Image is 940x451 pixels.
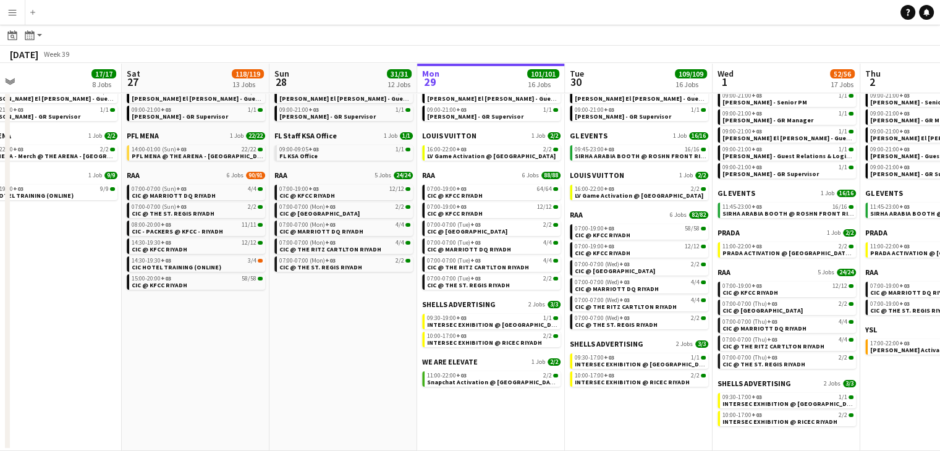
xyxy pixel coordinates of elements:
[176,185,187,193] span: +03
[870,243,910,250] span: 11:00-22:00
[127,171,140,180] span: RAA
[718,228,740,237] span: PRADA
[827,229,840,237] span: 1 Job
[274,131,337,140] span: FL Staff KSA Office
[870,164,910,171] span: 09:00-21:00
[427,245,511,253] span: CIC @ MARRIOTT DQ RIYADH
[88,132,102,140] span: 1 Job
[570,131,708,171] div: GL EVENTS1 Job16/1609:45-23:00+0316/16SIRHA ARABIA BOOTH @ ROSHN FRONT RIYADH
[570,131,608,140] span: GL EVENTS
[242,240,256,246] span: 12/12
[718,188,856,198] a: GL EVENTS1 Job16/16
[427,256,558,271] a: 07:00-07:00 (Tue)+034/4CIC @ THE RITZ CARTLTON RIYADH
[718,268,856,277] a: RAA5 Jobs24/24
[132,192,216,200] span: CIC @ MARRIOTT DQ RIYADH
[718,268,856,379] div: RAA5 Jobs24/2407:00-19:00+0312/12CIC @ KFCC RIYADH07:00-07:00 (Thu)+032/2CIC @ [GEOGRAPHIC_DATA]0...
[400,132,413,140] span: 1/1
[132,203,263,217] a: 07:00-07:00 (Sun)+032/2CIC @ THE ST. REGIS RIYADH
[394,172,413,179] span: 24/24
[13,185,23,193] span: +03
[248,204,256,210] span: 2/2
[427,204,467,210] span: 07:00-19:00
[548,132,561,140] span: 2/2
[427,238,558,253] a: 07:00-07:00 (Tue)+034/4CIC @ MARRIOTT DQ RIYADH
[132,227,223,235] span: CIC - PACKERS @ KFCC - RIYADH
[870,204,910,210] span: 11:45-23:00
[865,268,878,277] span: RAA
[375,172,391,179] span: 5 Jobs
[575,106,706,120] a: 09:00-21:00+031/1[PERSON_NAME] - GR Supervisor
[246,132,265,140] span: 22/22
[832,204,847,210] span: 16/16
[132,263,221,271] span: CIC HOTEL TRAINING (ONLINE)
[685,146,700,153] span: 16/16
[279,245,381,253] span: CIC @ THE RITZ CARTLTON RIYADH
[575,243,614,250] span: 07:00-19:00
[132,95,320,103] span: Serina El Kaissi - Guest Relations Manager
[132,256,263,271] a: 14:30-19:30+033/4CIC HOTEL TRAINING (ONLINE)
[427,107,467,113] span: 09:00-21:00
[422,131,561,140] a: LOUIS VUITTON1 Job2/2
[100,107,109,113] span: 1/1
[718,188,755,198] span: GL EVENTS
[722,116,813,124] span: Giuseppe Fontani - GR Manager
[279,146,319,153] span: 09:00-09:05
[279,238,410,253] a: 07:00-07:00 (Mon)+034/4CIC @ THE RITZ CARTLTON RIYADH
[127,171,265,292] div: RAA6 Jobs90/9107:00-07:00 (Sun)+034/4CIC @ MARRIOTT DQ RIYADH07:00-07:00 (Sun)+032/2CIC @ THE ST....
[537,186,552,192] span: 64/64
[279,145,410,159] a: 09:00-09:05+031/1FL KSA Office
[691,107,700,113] span: 1/1
[718,228,856,268] div: PRADA1 Job2/211:00-22:00+032/2PRADA ACTIVATION @ [GEOGRAPHIC_DATA] - [GEOGRAPHIC_DATA]
[899,163,910,171] span: +03
[13,145,23,153] span: +03
[279,221,410,235] a: 07:00-07:00 (Mon)+034/4CIC @ MARRIOTT DQ RIYADH
[132,238,263,253] a: 14:30-19:30+0312/12CIC @ KFCC RIYADH
[161,238,171,247] span: +03
[279,203,410,217] a: 07:00-07:00 (Mon)+032/2CIC @ [GEOGRAPHIC_DATA]
[100,146,109,153] span: 2/2
[132,221,263,235] a: 08:00-20:00+0311/11CIC - PACKERS @ KFCC - RIYADH
[685,225,700,232] span: 58/58
[870,93,910,99] span: 09:00-21:00
[132,186,187,192] span: 07:00-07:00 (Sun)
[722,91,853,106] a: 09:00-21:00+031/1[PERSON_NAME] - Senior PM
[839,111,847,117] span: 1/1
[722,129,762,135] span: 09:00-21:00
[427,95,616,103] span: Serina El Kaissi - Guest Relations Manager
[752,163,762,171] span: +03
[104,172,117,179] span: 9/9
[427,203,558,217] a: 07:00-19:00+0312/12CIC @ KFCC RIYADH
[427,88,558,102] a: 09:00-21:00+031/1[PERSON_NAME] El [PERSON_NAME] - Guest Relations Manager
[722,164,762,171] span: 09:00-21:00
[899,145,910,153] span: +03
[691,186,700,192] span: 2/2
[752,145,762,153] span: +03
[679,172,693,179] span: 1 Job
[427,258,481,264] span: 07:00-07:00 (Tue)
[685,243,700,250] span: 12/12
[470,256,481,264] span: +03
[575,225,614,232] span: 07:00-19:00
[722,209,863,217] span: SIRHA ARABIA BOOTH @ ROSHN FRONT RIYADH
[722,243,762,250] span: 11:00-22:00
[279,88,410,102] a: 09:00-21:00+031/1[PERSON_NAME] El [PERSON_NAME] - Guest Relations Manager
[132,152,270,160] span: PFL MENA @ THE ARENA - RIYADH
[396,146,404,153] span: 1/1
[837,269,856,276] span: 24/24
[575,145,706,159] a: 09:45-23:00+0316/16SIRHA ARABIA BOOTH @ ROSHN FRONT RIYADH
[427,186,467,192] span: 07:00-19:00
[575,112,671,120] span: Youssef Khiari - GR Supervisor
[396,204,404,210] span: 2/2
[604,224,614,232] span: +03
[13,106,23,114] span: +03
[427,221,558,235] a: 07:00-07:00 (Tue)+032/2CIC @ [GEOGRAPHIC_DATA]
[722,98,807,106] span: Diana Fazlitdinova - Senior PM
[722,127,853,141] a: 09:00-21:00+031/1[PERSON_NAME] El [PERSON_NAME] - Guest Relations Manager
[274,131,413,140] a: FL Staff KSA Office1 Job1/1
[279,209,360,217] span: CIC @ FOUR SEASONS HOTEL RIYADH
[325,256,336,264] span: +03
[132,112,228,120] span: Youssef Khiari - GR Supervisor
[722,109,853,124] a: 09:00-21:00+031/1[PERSON_NAME] - GR Manager
[604,106,614,114] span: +03
[274,171,413,274] div: RAA5 Jobs24/2407:00-19:00+0312/12CIC @ KFCC RIYADH07:00-07:00 (Mon)+032/2CIC @ [GEOGRAPHIC_DATA]0...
